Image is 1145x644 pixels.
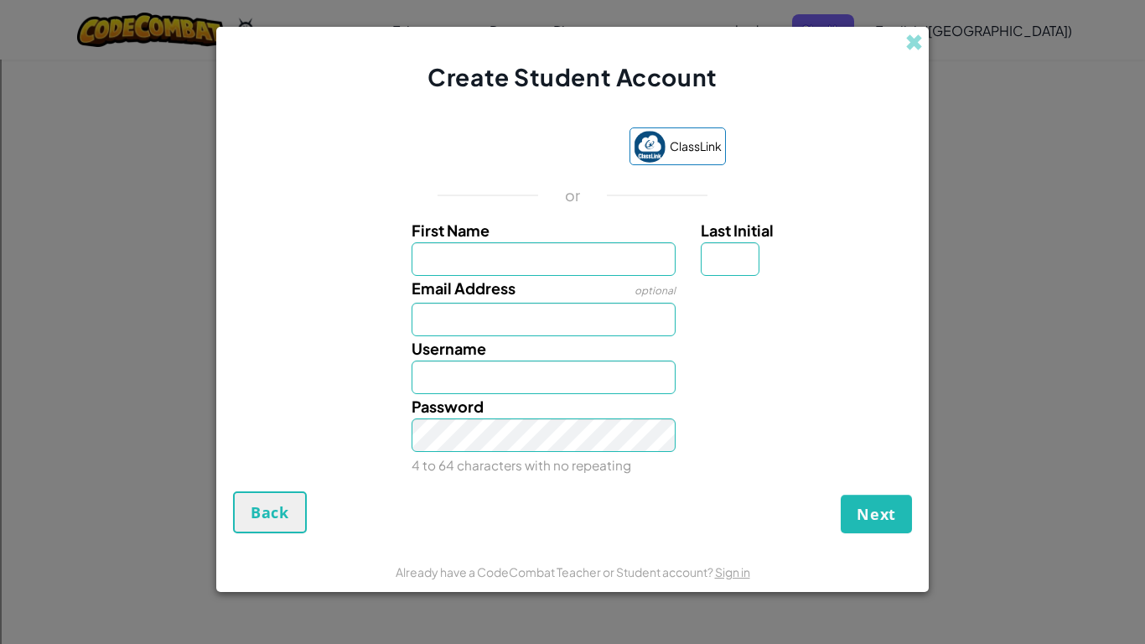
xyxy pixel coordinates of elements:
[7,37,1138,52] div: Move To ...
[412,397,484,416] span: Password
[565,185,581,205] p: or
[7,82,1138,97] div: Sign out
[7,7,1138,22] div: Sort A > Z
[412,457,631,473] small: 4 to 64 characters with no repeating
[635,284,676,297] span: optional
[411,130,621,167] iframe: Sign in with Google Button
[7,52,1138,67] div: Delete
[670,134,722,158] span: ClassLink
[251,502,289,522] span: Back
[412,278,516,298] span: Email Address
[396,564,715,579] span: Already have a CodeCombat Teacher or Student account?
[634,131,666,163] img: classlink-logo-small.png
[715,564,750,579] a: Sign in
[412,339,486,358] span: Username
[427,62,717,91] span: Create Student Account
[701,221,774,240] span: Last Initial
[7,112,1138,127] div: Move To ...
[7,22,1138,37] div: Sort New > Old
[233,491,307,533] button: Back
[7,67,1138,82] div: Options
[841,495,912,533] button: Next
[857,504,896,524] span: Next
[7,97,1138,112] div: Rename
[412,221,490,240] span: First Name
